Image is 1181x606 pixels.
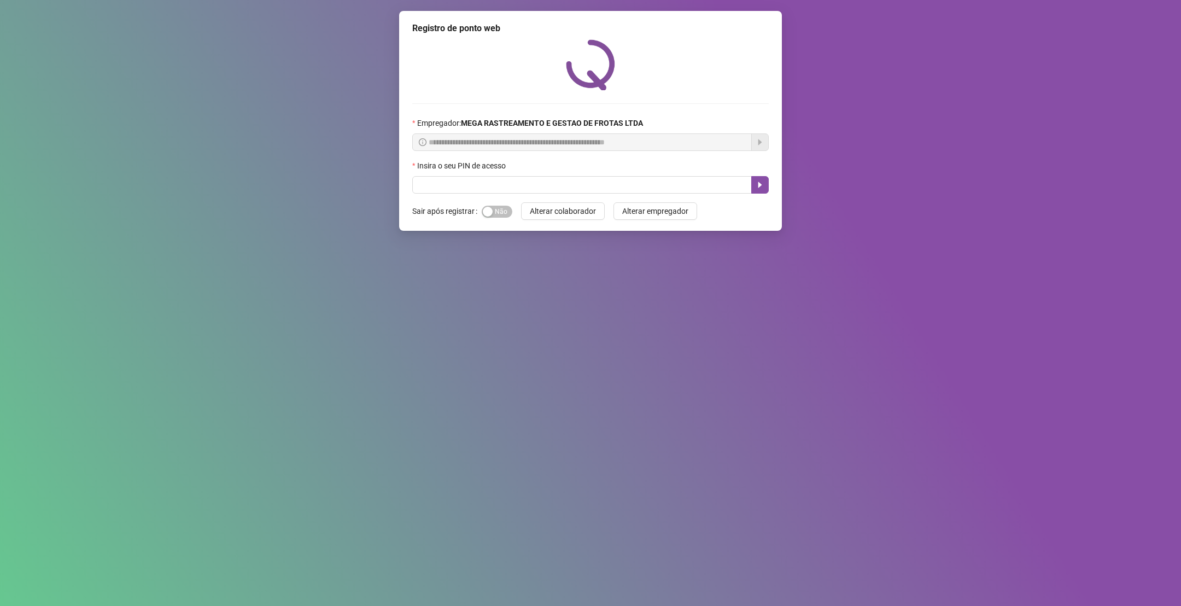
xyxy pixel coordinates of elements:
span: caret-right [756,180,764,189]
span: Alterar colaborador [530,205,596,217]
strong: MEGA RASTREAMENTO E GESTAO DE FROTAS LTDA [461,119,643,127]
span: info-circle [419,138,426,146]
label: Sair após registrar [412,202,482,220]
span: Alterar empregador [622,205,688,217]
img: QRPoint [566,39,615,90]
label: Insira o seu PIN de acesso [412,160,513,172]
span: Empregador : [417,117,643,129]
div: Registro de ponto web [412,22,769,35]
button: Alterar colaborador [521,202,605,220]
button: Alterar empregador [613,202,697,220]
